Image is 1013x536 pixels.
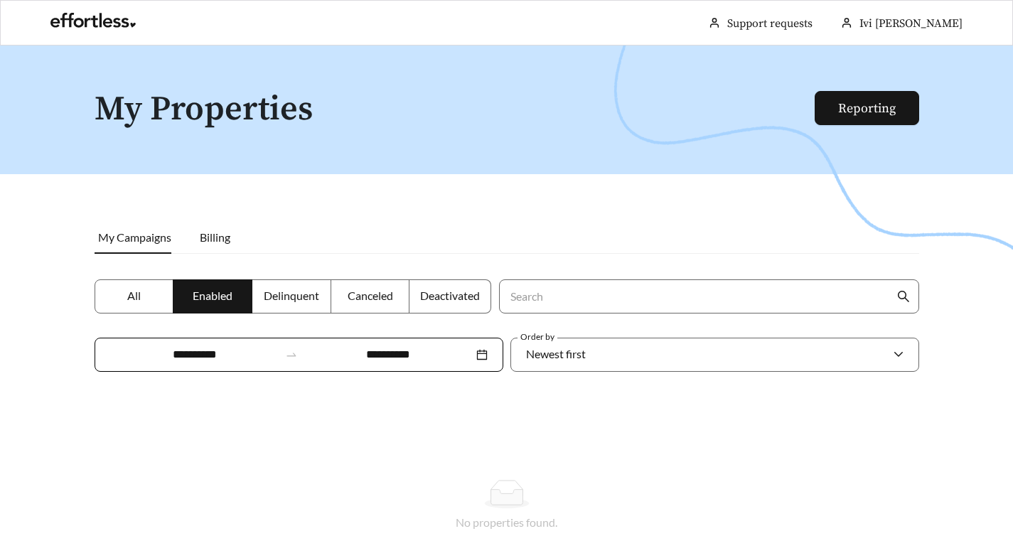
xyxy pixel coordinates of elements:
span: Enabled [193,289,232,302]
button: Reporting [815,91,919,125]
span: Newest first [526,347,586,360]
span: Delinquent [264,289,319,302]
span: search [897,290,910,303]
span: Deactivated [420,289,480,302]
a: Reporting [838,100,896,117]
a: Support requests [727,16,813,31]
div: No properties found. [112,514,902,531]
span: All [127,289,141,302]
span: Billing [200,230,230,244]
span: swap-right [285,348,298,361]
span: Canceled [348,289,393,302]
span: to [285,348,298,361]
span: My Campaigns [98,230,171,244]
span: Ivi [PERSON_NAME] [859,16,963,31]
h1: My Properties [95,91,816,129]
